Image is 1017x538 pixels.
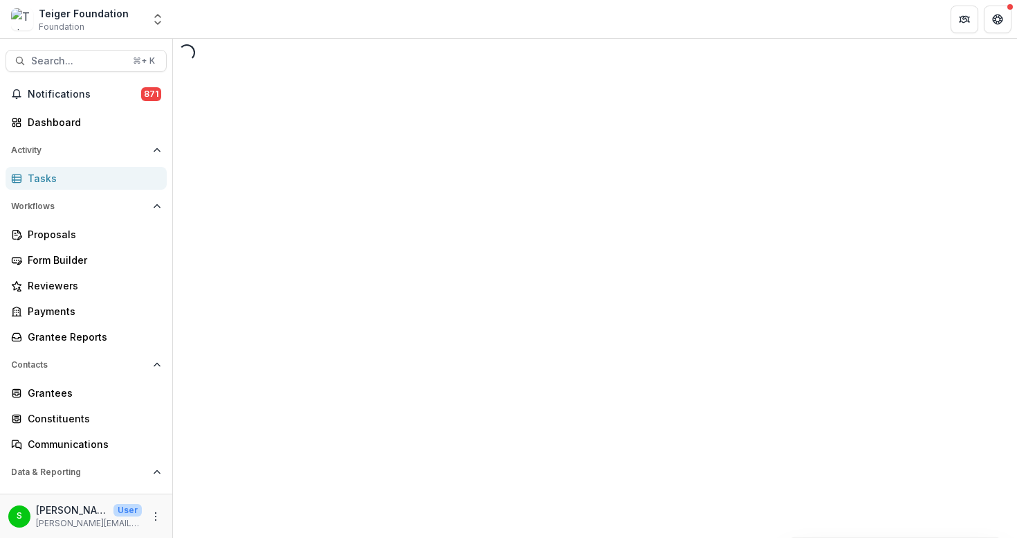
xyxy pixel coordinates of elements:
div: Dashboard [28,115,156,129]
button: Get Help [984,6,1011,33]
div: Proposals [28,227,156,242]
div: Grantee Reports [28,330,156,344]
span: Foundation [39,21,84,33]
div: Grantees [28,386,156,400]
span: Contacts [11,360,147,370]
button: Open entity switcher [148,6,167,33]
a: Grantees [6,382,167,404]
a: Payments [6,300,167,323]
span: Notifications [28,89,141,100]
span: Workflows [11,201,147,211]
div: Teiger Foundation [39,6,129,21]
div: Stephanie [17,512,22,521]
span: Activity [11,145,147,155]
a: Form Builder [6,249,167,271]
button: Open Activity [6,139,167,161]
p: [PERSON_NAME][EMAIL_ADDRESS][DOMAIN_NAME] [36,517,142,530]
div: Constituents [28,411,156,426]
span: Search... [31,55,125,67]
img: Teiger Foundation [11,8,33,30]
button: Open Data & Reporting [6,461,167,483]
a: Dashboard [6,489,167,512]
a: Grantee Reports [6,325,167,348]
a: Communications [6,433,167,456]
button: Search... [6,50,167,72]
button: Notifications871 [6,83,167,105]
button: Partners [951,6,978,33]
button: Open Contacts [6,354,167,376]
a: Proposals [6,223,167,246]
a: Tasks [6,167,167,190]
button: Open Workflows [6,195,167,217]
p: User [113,504,142,517]
div: Communications [28,437,156,451]
a: Constituents [6,407,167,430]
a: Dashboard [6,111,167,134]
span: Data & Reporting [11,467,147,477]
span: 871 [141,87,161,101]
div: Reviewers [28,278,156,293]
div: Payments [28,304,156,319]
div: ⌘ + K [130,53,158,69]
p: [PERSON_NAME] [36,503,108,517]
button: More [147,508,164,525]
div: Tasks [28,171,156,186]
div: Form Builder [28,253,156,267]
div: Dashboard [28,493,156,508]
a: Reviewers [6,274,167,297]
